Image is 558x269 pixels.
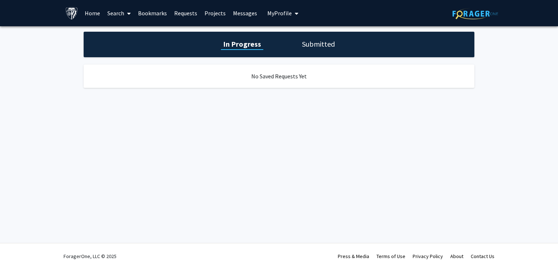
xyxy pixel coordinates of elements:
a: Projects [201,0,229,26]
a: Requests [171,0,201,26]
a: Home [81,0,104,26]
span: My Profile [267,9,292,17]
h1: In Progress [221,39,263,49]
a: Messages [229,0,261,26]
iframe: Chat [5,236,31,264]
div: ForagerOne, LLC © 2025 [64,243,116,269]
a: Privacy Policy [413,253,443,260]
img: ForagerOne Logo [452,8,498,19]
a: Search [104,0,134,26]
h1: Submitted [300,39,337,49]
img: Johns Hopkins University Logo [65,7,78,20]
a: About [450,253,463,260]
div: No Saved Requests Yet [84,65,474,88]
a: Bookmarks [134,0,171,26]
a: Terms of Use [377,253,405,260]
a: Contact Us [471,253,494,260]
a: Press & Media [338,253,369,260]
